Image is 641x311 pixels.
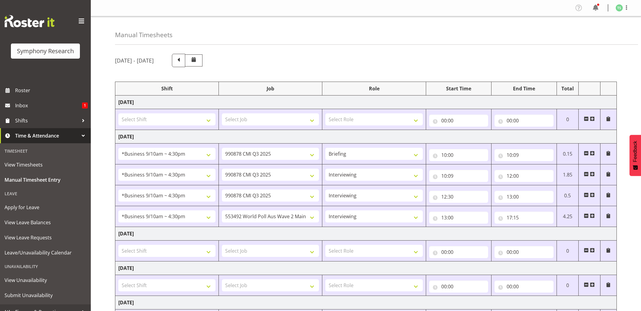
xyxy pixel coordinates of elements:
[5,291,86,300] span: Submit Unavailability
[15,86,88,95] span: Roster
[5,276,86,285] span: View Unavailability
[429,170,488,182] input: Click to select...
[495,115,554,127] input: Click to select...
[560,85,575,92] div: Total
[495,170,554,182] input: Click to select...
[2,273,89,288] a: View Unavailability
[495,212,554,224] input: Click to select...
[616,4,623,11] img: tanya-stebbing1954.jpg
[495,191,554,203] input: Click to select...
[5,218,86,227] span: View Leave Balances
[2,172,89,187] a: Manual Timesheet Entry
[429,246,488,258] input: Click to select...
[115,261,617,275] td: [DATE]
[495,246,554,258] input: Click to select...
[82,102,88,109] span: 1
[118,85,215,92] div: Shift
[15,131,79,140] span: Time & Attendance
[633,141,638,162] span: Feedback
[2,215,89,230] a: View Leave Balances
[5,248,86,257] span: Leave/Unavailability Calendar
[557,109,578,130] td: 0
[5,233,86,242] span: View Leave Requests
[17,47,74,56] div: Symphony Research
[222,85,319,92] div: Job
[115,96,617,109] td: [DATE]
[2,288,89,303] a: Submit Unavailability
[115,227,617,241] td: [DATE]
[2,245,89,260] a: Leave/Unavailability Calendar
[557,206,578,227] td: 4.25
[15,116,79,125] span: Shifts
[557,241,578,261] td: 0
[2,145,89,157] div: Timesheet
[115,57,154,64] h5: [DATE] - [DATE]
[557,185,578,206] td: 0.5
[429,115,488,127] input: Click to select...
[115,296,617,309] td: [DATE]
[2,230,89,245] a: View Leave Requests
[429,149,488,161] input: Click to select...
[495,149,554,161] input: Click to select...
[495,85,554,92] div: End Time
[2,200,89,215] a: Apply for Leave
[557,164,578,185] td: 1.85
[495,280,554,293] input: Click to select...
[557,144,578,164] td: 0.15
[429,280,488,293] input: Click to select...
[429,85,488,92] div: Start Time
[429,212,488,224] input: Click to select...
[557,275,578,296] td: 0
[5,203,86,212] span: Apply for Leave
[429,191,488,203] input: Click to select...
[325,85,422,92] div: Role
[5,15,54,27] img: Rosterit website logo
[15,101,82,110] span: Inbox
[629,135,641,176] button: Feedback - Show survey
[5,160,86,169] span: View Timesheets
[2,187,89,200] div: Leave
[5,175,86,184] span: Manual Timesheet Entry
[2,157,89,172] a: View Timesheets
[115,31,173,38] h4: Manual Timesheets
[2,260,89,273] div: Unavailability
[115,130,617,144] td: [DATE]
